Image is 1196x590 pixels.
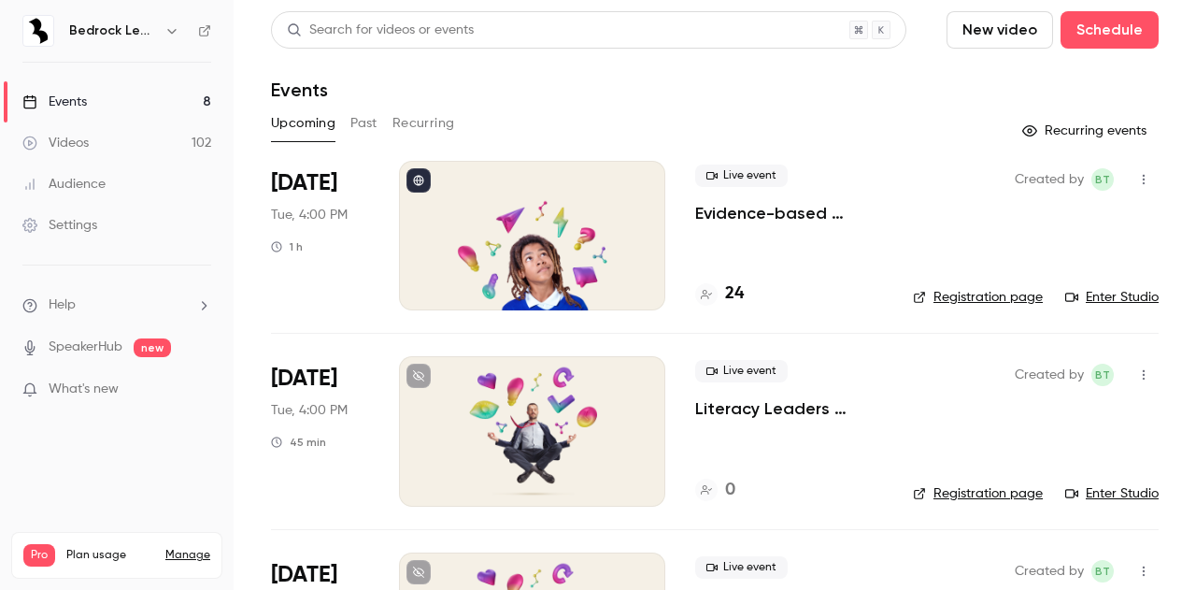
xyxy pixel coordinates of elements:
[1091,560,1114,583] span: Ben Triggs
[23,16,53,46] img: Bedrock Learning
[69,22,157,40] h6: Bedrock Learning
[695,360,788,382] span: Live event
[271,79,328,101] h1: Events
[66,548,154,563] span: Plan usage
[189,381,211,398] iframe: Noticeable Trigger
[1095,168,1110,191] span: BT
[350,108,377,138] button: Past
[22,93,87,111] div: Events
[695,397,883,420] a: Literacy Leaders Programme: Reading
[22,295,211,315] li: help-dropdown-opener
[49,295,76,315] span: Help
[271,435,326,450] div: 45 min
[392,108,455,138] button: Recurring
[49,380,119,399] span: What's new
[1061,11,1159,49] button: Schedule
[23,544,55,567] span: Pro
[725,478,735,503] h4: 0
[271,206,348,224] span: Tue, 4:00 PM
[695,556,788,579] span: Live event
[695,202,883,224] a: Evidence-based approaches to reading, writing and language in 2025/26
[1015,168,1084,191] span: Created by
[22,175,106,194] div: Audience
[1065,484,1159,503] a: Enter Studio
[913,288,1043,307] a: Registration page
[1091,168,1114,191] span: Ben Triggs
[271,364,337,394] span: [DATE]
[695,165,788,187] span: Live event
[725,281,744,307] h4: 24
[271,401,348,420] span: Tue, 4:00 PM
[271,560,337,590] span: [DATE]
[1014,116,1159,146] button: Recurring events
[165,548,210,563] a: Manage
[287,21,474,40] div: Search for videos or events
[271,239,303,254] div: 1 h
[271,108,335,138] button: Upcoming
[49,338,122,357] a: SpeakerHub
[1015,364,1084,386] span: Created by
[947,11,1053,49] button: New video
[271,356,369,506] div: Nov 4 Tue, 4:00 PM (Europe/London)
[1015,560,1084,583] span: Created by
[271,168,337,198] span: [DATE]
[913,484,1043,503] a: Registration page
[1095,364,1110,386] span: BT
[695,478,735,503] a: 0
[134,338,171,357] span: new
[271,161,369,310] div: Oct 7 Tue, 4:00 PM (Europe/London)
[1065,288,1159,307] a: Enter Studio
[695,281,744,307] a: 24
[1095,560,1110,583] span: BT
[22,134,89,152] div: Videos
[1091,364,1114,386] span: Ben Triggs
[22,216,97,235] div: Settings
